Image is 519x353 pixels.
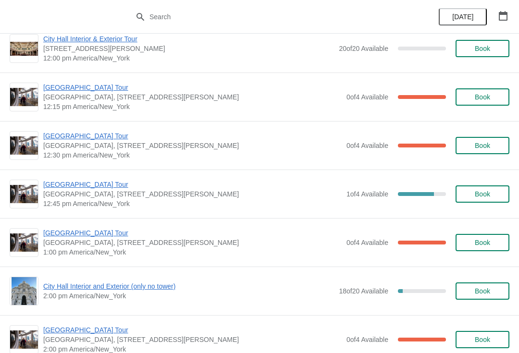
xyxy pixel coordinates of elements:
[10,88,38,107] img: City Hall Tower Tour | City Hall Visitor Center, 1400 John F Kennedy Boulevard Suite 121, Philade...
[339,45,388,52] span: 20 of 20 Available
[452,13,473,21] span: [DATE]
[475,142,490,149] span: Book
[43,335,342,344] span: [GEOGRAPHIC_DATA], [STREET_ADDRESS][PERSON_NAME]
[43,44,334,53] span: [STREET_ADDRESS][PERSON_NAME]
[43,199,342,208] span: 12:45 pm America/New_York
[456,40,509,57] button: Book
[346,336,388,343] span: 0 of 4 Available
[43,53,334,63] span: 12:00 pm America/New_York
[456,282,509,300] button: Book
[43,92,342,102] span: [GEOGRAPHIC_DATA], [STREET_ADDRESS][PERSON_NAME]
[10,42,38,56] img: City Hall Interior & Exterior Tour | 1400 John F Kennedy Boulevard, Suite 121, Philadelphia, PA, ...
[456,88,509,106] button: Book
[475,336,490,343] span: Book
[439,8,487,25] button: [DATE]
[456,331,509,348] button: Book
[43,34,334,44] span: City Hall Interior & Exterior Tour
[43,247,342,257] span: 1:00 pm America/New_York
[346,93,388,101] span: 0 of 4 Available
[339,287,388,295] span: 18 of 20 Available
[475,190,490,198] span: Book
[346,190,388,198] span: 1 of 4 Available
[43,180,342,189] span: [GEOGRAPHIC_DATA] Tour
[10,185,38,204] img: City Hall Tower Tour | City Hall Visitor Center, 1400 John F Kennedy Boulevard Suite 121, Philade...
[43,150,342,160] span: 12:30 pm America/New_York
[43,189,342,199] span: [GEOGRAPHIC_DATA], [STREET_ADDRESS][PERSON_NAME]
[10,330,38,349] img: City Hall Tower Tour | City Hall Visitor Center, 1400 John F Kennedy Boulevard Suite 121, Philade...
[43,238,342,247] span: [GEOGRAPHIC_DATA], [STREET_ADDRESS][PERSON_NAME]
[43,325,342,335] span: [GEOGRAPHIC_DATA] Tour
[456,137,509,154] button: Book
[43,83,342,92] span: [GEOGRAPHIC_DATA] Tour
[43,228,342,238] span: [GEOGRAPHIC_DATA] Tour
[149,8,389,25] input: Search
[475,239,490,246] span: Book
[10,136,38,155] img: City Hall Tower Tour | City Hall Visitor Center, 1400 John F Kennedy Boulevard Suite 121, Philade...
[43,102,342,111] span: 12:15 pm America/New_York
[12,277,37,305] img: City Hall Interior and Exterior (only no tower) | | 2:00 pm America/New_York
[43,291,334,301] span: 2:00 pm America/New_York
[475,287,490,295] span: Book
[43,281,334,291] span: City Hall Interior and Exterior (only no tower)
[43,141,342,150] span: [GEOGRAPHIC_DATA], [STREET_ADDRESS][PERSON_NAME]
[456,234,509,251] button: Book
[43,131,342,141] span: [GEOGRAPHIC_DATA] Tour
[475,45,490,52] span: Book
[10,233,38,252] img: City Hall Tower Tour | City Hall Visitor Center, 1400 John F Kennedy Boulevard Suite 121, Philade...
[346,239,388,246] span: 0 of 4 Available
[475,93,490,101] span: Book
[346,142,388,149] span: 0 of 4 Available
[456,185,509,203] button: Book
